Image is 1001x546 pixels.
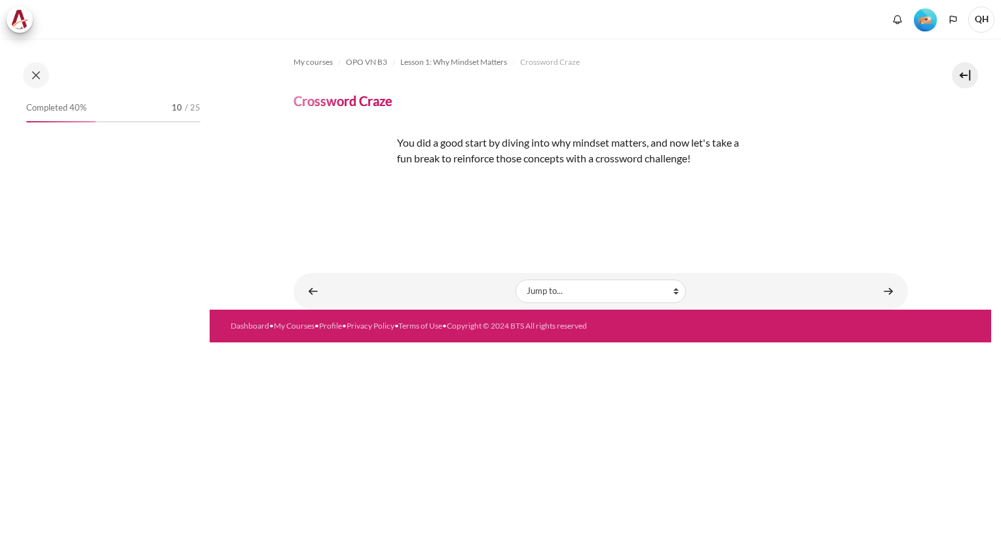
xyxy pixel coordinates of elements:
[26,101,86,115] span: Completed 40%
[10,10,29,29] img: Architeck
[447,321,587,331] a: Copyright © 2024 BTS All rights reserved
[346,54,387,70] a: OPO VN B3
[172,101,182,115] span: 10
[7,7,39,33] a: Architeck Architeck
[293,233,908,234] iframe: Crossword Craze
[397,136,739,164] span: You did a good start by diving into why mindset matters, and now let's take a fun break to reinfo...
[398,321,442,331] a: Terms of Use
[914,7,937,31] div: Level #2
[231,321,269,331] a: Dashboard
[185,101,200,115] span: / 25
[293,135,392,233] img: fgh
[520,54,580,70] a: Crossword Craze
[914,9,937,31] img: Level #2
[293,54,333,70] a: My courses
[300,278,326,304] a: ◄ From Huddle to Harmony (Khoo Ghi Peng's Story)
[210,39,991,310] section: Content
[293,56,333,68] span: My courses
[943,10,963,29] button: Languages
[274,321,314,331] a: My Courses
[293,92,392,109] h4: Crossword Craze
[347,321,394,331] a: Privacy Policy
[909,7,942,31] a: Level #2
[319,321,342,331] a: Profile
[520,56,580,68] span: Crossword Craze
[875,278,901,304] a: Lesson 1 STAR Application ►
[888,10,907,29] div: Show notification window with no new notifications
[293,52,908,73] nav: Navigation bar
[26,121,96,122] div: 40%
[346,56,387,68] span: OPO VN B3
[968,7,994,33] span: QH
[231,320,636,332] div: • • • • •
[400,56,507,68] span: Lesson 1: Why Mindset Matters
[400,54,507,70] a: Lesson 1: Why Mindset Matters
[968,7,994,33] a: User menu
